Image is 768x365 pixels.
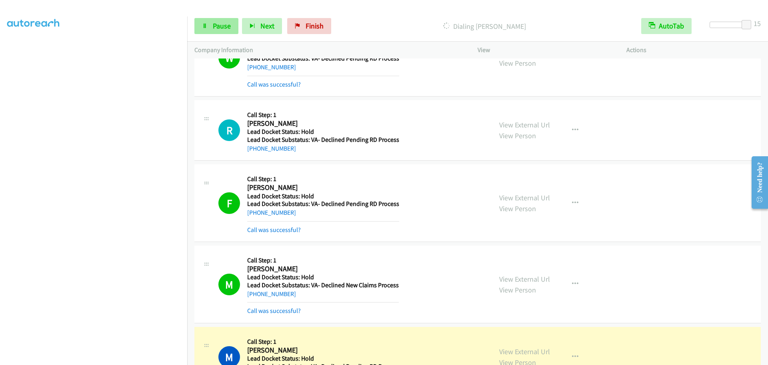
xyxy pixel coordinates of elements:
h5: Lead Docket Status: Hold [247,128,399,136]
a: View Person [499,285,536,294]
h1: F [218,192,240,214]
span: Finish [306,21,324,30]
a: Call was successful? [247,226,301,234]
p: Dialing [PERSON_NAME] [342,21,627,32]
h5: Lead Docket Status: Hold [247,273,399,281]
p: Company Information [194,45,463,55]
span: Pause [213,21,231,30]
a: View External Url [499,193,550,202]
h5: Lead Docket Substatus: VA- Declined Pending RD Process [247,136,399,144]
a: Call was successful? [247,81,301,88]
h2: [PERSON_NAME] [247,183,399,192]
a: [PHONE_NUMBER] [247,145,296,152]
button: AutoTab [641,18,692,34]
p: Actions [626,45,761,55]
h2: [PERSON_NAME] [247,119,399,128]
h5: Lead Docket Substatus: VA- Declined New Claims Process [247,281,399,289]
h5: Lead Docket Status: Hold [247,355,399,363]
a: Pause [194,18,238,34]
h5: Call Step: 1 [247,175,399,183]
h2: [PERSON_NAME] [247,264,399,274]
h5: Call Step: 1 [247,338,399,346]
a: View External Url [499,120,550,129]
div: The call is yet to be attempted [218,119,240,141]
a: [PHONE_NUMBER] [247,290,296,298]
h5: Lead Docket Substatus: VA- Declined Pending RD Process [247,54,399,63]
p: View [478,45,612,55]
iframe: Resource Center [745,151,768,214]
a: View External Url [499,274,550,284]
h5: Lead Docket Substatus: VA- Declined Pending RD Process [247,200,399,208]
button: Next [242,18,282,34]
h5: Call Step: 1 [247,111,399,119]
a: View Person [499,131,536,140]
a: [PHONE_NUMBER] [247,209,296,216]
div: 15 [754,18,761,29]
a: [PHONE_NUMBER] [247,63,296,71]
h5: Lead Docket Status: Hold [247,192,399,200]
h1: R [218,119,240,141]
a: Finish [287,18,331,34]
a: View Person [499,204,536,213]
a: View External Url [499,347,550,356]
h2: [PERSON_NAME] [247,346,399,355]
h1: M [218,274,240,295]
a: Call was successful? [247,307,301,315]
h5: Call Step: 1 [247,256,399,264]
span: Next [260,21,274,30]
a: View Person [499,58,536,68]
